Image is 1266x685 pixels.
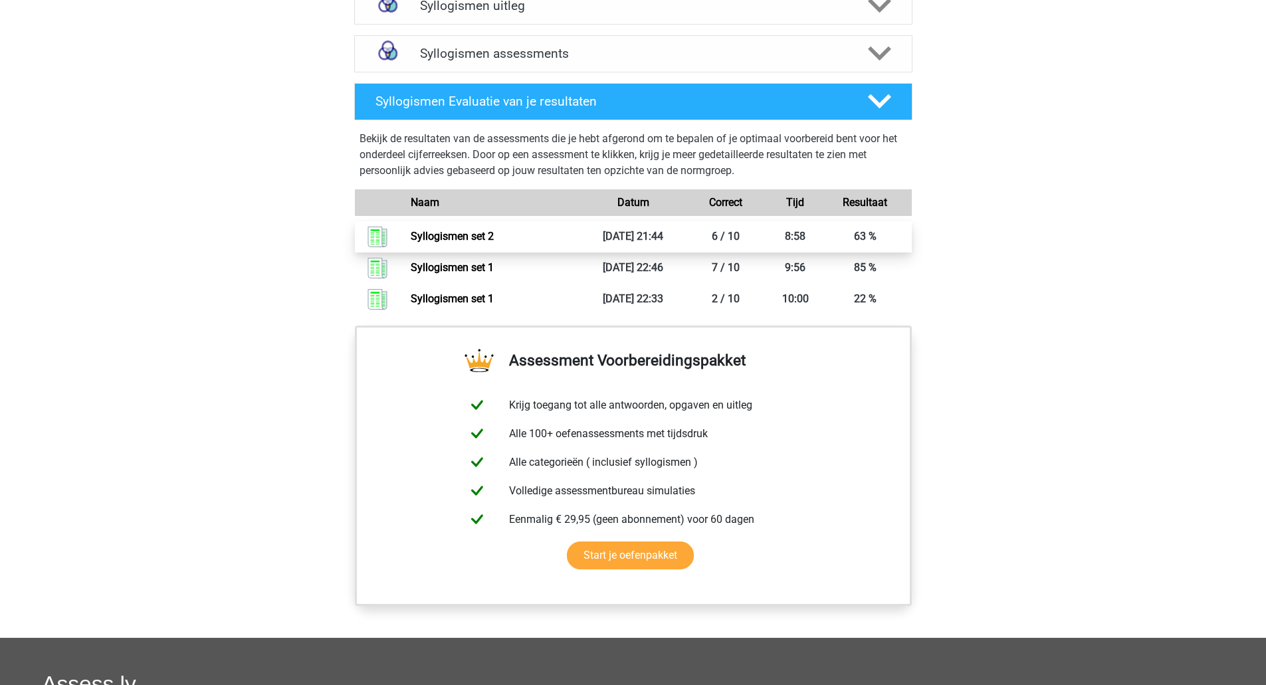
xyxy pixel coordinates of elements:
div: Datum [587,195,680,211]
div: Resultaat [819,195,912,211]
div: Correct [679,195,772,211]
div: Tijd [772,195,819,211]
a: Syllogismen Evaluatie van je resultaten [349,83,918,120]
a: Syllogismen set 1 [411,261,494,274]
a: Start je oefenpakket [567,541,694,569]
img: syllogismen assessments [371,37,405,70]
h4: Syllogismen Evaluatie van je resultaten [375,94,847,109]
p: Bekijk de resultaten van de assessments die je hebt afgerond om te bepalen of je optimaal voorber... [360,131,907,179]
div: Naam [401,195,586,211]
a: Syllogismen set 2 [411,230,494,243]
a: assessments Syllogismen assessments [349,35,918,72]
a: Syllogismen set 1 [411,292,494,305]
h4: Syllogismen assessments [420,46,847,61]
